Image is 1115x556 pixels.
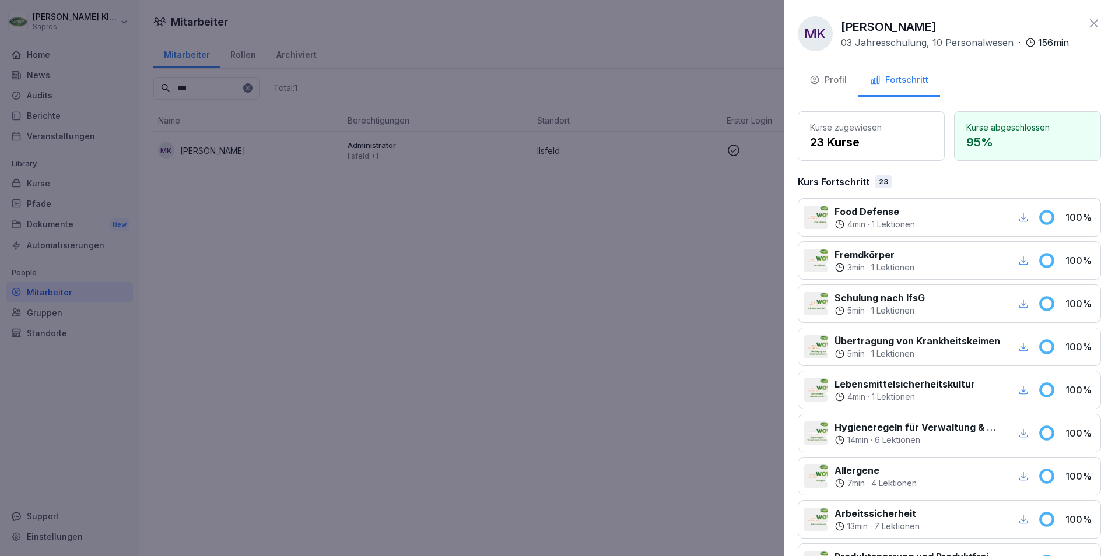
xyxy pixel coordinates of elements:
[875,434,920,446] p: 6 Lektionen
[872,219,915,230] p: 1 Lektionen
[841,36,1069,50] div: ·
[835,219,915,230] div: ·
[847,262,865,273] p: 3 min
[871,305,914,316] p: 1 Lektionen
[810,121,932,133] p: Kurse zugewiesen
[871,477,917,489] p: 4 Lektionen
[835,262,914,273] div: ·
[1065,383,1095,397] p: 100 %
[841,18,937,36] p: [PERSON_NAME]
[835,477,917,489] div: ·
[835,248,914,262] p: Fremdkörper
[847,520,868,532] p: 13 min
[874,520,920,532] p: 7 Lektionen
[871,262,914,273] p: 1 Lektionen
[875,175,892,188] div: 23
[798,175,869,189] p: Kurs Fortschritt
[835,506,920,520] p: Arbeitssicherheit
[798,16,833,51] div: MK
[1065,297,1095,311] p: 100 %
[871,348,914,360] p: 1 Lektionen
[966,133,1089,151] p: 95 %
[847,477,865,489] p: 7 min
[847,305,865,316] p: 5 min
[1065,426,1095,440] p: 100 %
[835,377,975,391] p: Lebensmittelsicherheitskultur
[835,520,920,532] div: ·
[835,420,1002,434] p: Hygieneregeln für Verwaltung & Technik
[835,305,925,316] div: ·
[870,73,928,87] div: Fortschritt
[847,391,865,403] p: 4 min
[810,133,932,151] p: 23 Kurse
[847,434,868,446] p: 14 min
[1065,512,1095,526] p: 100 %
[858,65,940,97] button: Fortschritt
[809,73,847,87] div: Profil
[841,36,1014,50] p: 03 Jahresschulung, 10 Personalwesen
[847,219,865,230] p: 4 min
[1065,210,1095,224] p: 100 %
[835,463,917,477] p: Allergene
[1065,340,1095,354] p: 100 %
[835,205,915,219] p: Food Defense
[798,65,858,97] button: Profil
[1038,36,1069,50] p: 156 min
[835,291,925,305] p: Schulung nach IfsG
[835,391,975,403] div: ·
[847,348,865,360] p: 5 min
[966,121,1089,133] p: Kurse abgeschlossen
[835,434,1002,446] div: ·
[835,348,1000,360] div: ·
[872,391,915,403] p: 1 Lektionen
[835,334,1000,348] p: Übertragung von Krankheitskeimen
[1065,469,1095,483] p: 100 %
[1065,254,1095,268] p: 100 %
